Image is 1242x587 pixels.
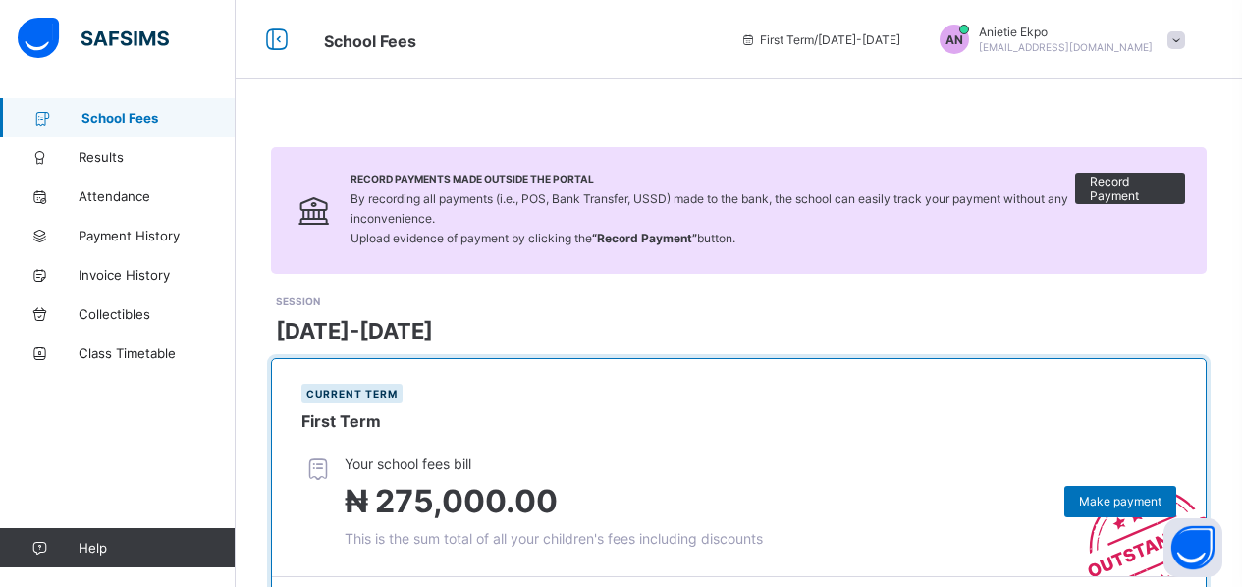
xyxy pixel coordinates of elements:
[324,31,416,51] span: School Fees
[301,411,381,431] span: First Term
[920,25,1195,54] div: AnietieEkpo
[79,540,235,556] span: Help
[1090,174,1170,203] span: Record Payment
[945,32,963,47] span: AN
[79,188,236,204] span: Attendance
[79,306,236,322] span: Collectibles
[81,110,236,126] span: School Fees
[1163,518,1222,577] button: Open asap
[276,318,433,344] span: [DATE]-[DATE]
[79,267,236,283] span: Invoice History
[345,455,763,472] span: Your school fees bill
[306,388,398,400] span: Current term
[79,346,236,361] span: Class Timetable
[592,231,697,245] b: “Record Payment”
[979,25,1153,39] span: Anietie Ekpo
[979,41,1153,53] span: [EMAIL_ADDRESS][DOMAIN_NAME]
[18,18,169,59] img: safsims
[351,173,1076,185] span: Record Payments Made Outside the Portal
[79,228,236,243] span: Payment History
[79,149,236,165] span: Results
[345,482,558,520] span: ₦ 275,000.00
[1063,464,1206,576] img: outstanding-stamp.3c148f88c3ebafa6da95868fa43343a1.svg
[351,191,1068,245] span: By recording all payments (i.e., POS, Bank Transfer, USSD) made to the bank, the school can easil...
[345,530,763,547] span: This is the sum total of all your children's fees including discounts
[1079,494,1161,508] span: Make payment
[276,295,320,307] span: SESSION
[740,32,900,47] span: session/term information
